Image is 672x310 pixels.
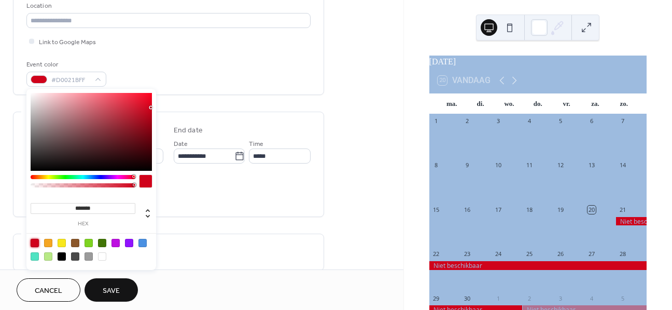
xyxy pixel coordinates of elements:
[71,252,79,261] div: #4A4A4A
[464,161,471,169] div: 9
[581,93,609,114] div: za.
[39,37,96,48] span: Link to Google Maps
[31,221,135,227] label: hex
[31,239,39,247] div: #D0021B
[71,239,79,247] div: #8B572A
[432,161,440,169] div: 8
[524,93,552,114] div: do.
[249,139,263,150] span: Time
[619,294,626,302] div: 5
[432,294,440,302] div: 29
[432,206,440,213] div: 15
[494,250,502,258] div: 24
[58,252,66,261] div: #000000
[464,206,471,213] div: 16
[98,252,106,261] div: #FFFFFF
[587,294,595,302] div: 4
[125,239,133,247] div: #9013FE
[610,93,638,114] div: zo.
[432,117,440,125] div: 1
[98,239,106,247] div: #417505
[103,286,120,296] span: Save
[174,139,188,150] span: Date
[556,250,564,258] div: 26
[552,93,581,114] div: vr.
[138,239,147,247] div: #4A90E2
[495,93,523,114] div: wo.
[17,278,80,302] button: Cancel
[111,239,120,247] div: #BD10E0
[587,161,595,169] div: 13
[525,250,533,258] div: 25
[619,161,626,169] div: 14
[51,75,90,86] span: #D0021BFF
[556,206,564,213] div: 19
[44,239,52,247] div: #F5A623
[619,250,626,258] div: 28
[85,278,138,302] button: Save
[494,294,502,302] div: 1
[35,286,62,296] span: Cancel
[58,239,66,247] div: #F8E71C
[44,252,52,261] div: #B8E986
[464,250,471,258] div: 23
[587,206,595,213] div: 20
[525,161,533,169] div: 11
[432,250,440,258] div: 22
[429,261,647,270] div: Niet beschikbaar
[26,59,104,70] div: Event color
[556,161,564,169] div: 12
[466,93,495,114] div: di.
[494,206,502,213] div: 17
[464,294,471,302] div: 30
[525,117,533,125] div: 4
[26,1,309,11] div: Location
[494,117,502,125] div: 3
[174,125,203,136] div: End date
[85,252,93,261] div: #9B9B9B
[619,206,626,213] div: 21
[438,93,466,114] div: ma.
[31,252,39,261] div: #50E3C2
[556,117,564,125] div: 5
[429,56,647,68] div: [DATE]
[619,117,626,125] div: 7
[587,117,595,125] div: 6
[587,250,595,258] div: 27
[556,294,564,302] div: 3
[85,239,93,247] div: #7ED321
[464,117,471,125] div: 2
[494,161,502,169] div: 10
[615,217,647,226] div: Niet beschikbaar
[525,294,533,302] div: 2
[525,206,533,213] div: 18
